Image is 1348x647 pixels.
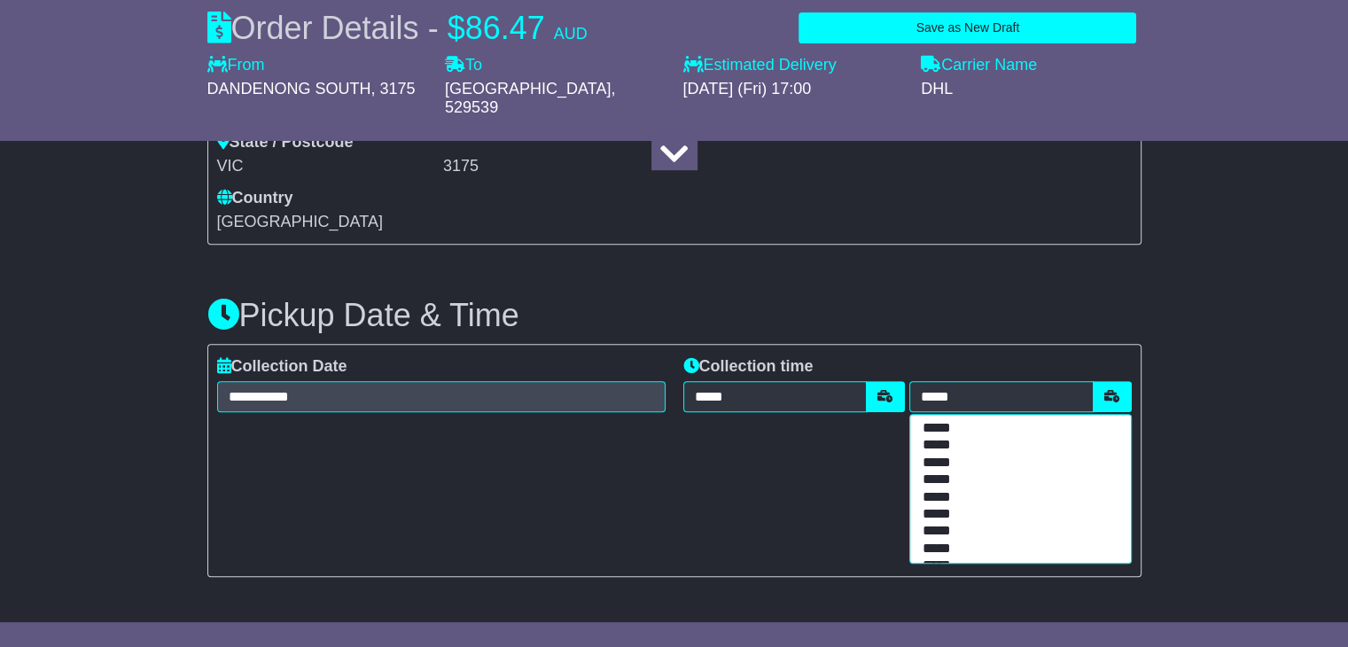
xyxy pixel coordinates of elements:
span: [GEOGRAPHIC_DATA] [445,80,611,97]
button: Save as New Draft [799,12,1136,43]
label: From [207,56,265,75]
span: AUD [554,25,588,43]
div: [DATE] (Fri) 17:00 [683,80,904,99]
div: Order Details - [207,9,588,47]
span: 86.47 [465,10,545,46]
label: State / Postcode [217,133,354,152]
label: Estimated Delivery [683,56,904,75]
span: DANDENONG SOUTH [207,80,371,97]
label: To [445,56,482,75]
label: Country [217,189,293,208]
div: VIC [217,157,439,176]
label: Collection time [683,357,814,377]
span: , 529539 [445,80,615,117]
span: $ [448,10,465,46]
label: Carrier Name [921,56,1037,75]
label: Collection Date [217,357,347,377]
span: [GEOGRAPHIC_DATA] [217,213,383,230]
h3: Pickup Date & Time [207,298,1142,333]
span: , 3175 [371,80,416,97]
div: DHL [921,80,1142,99]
